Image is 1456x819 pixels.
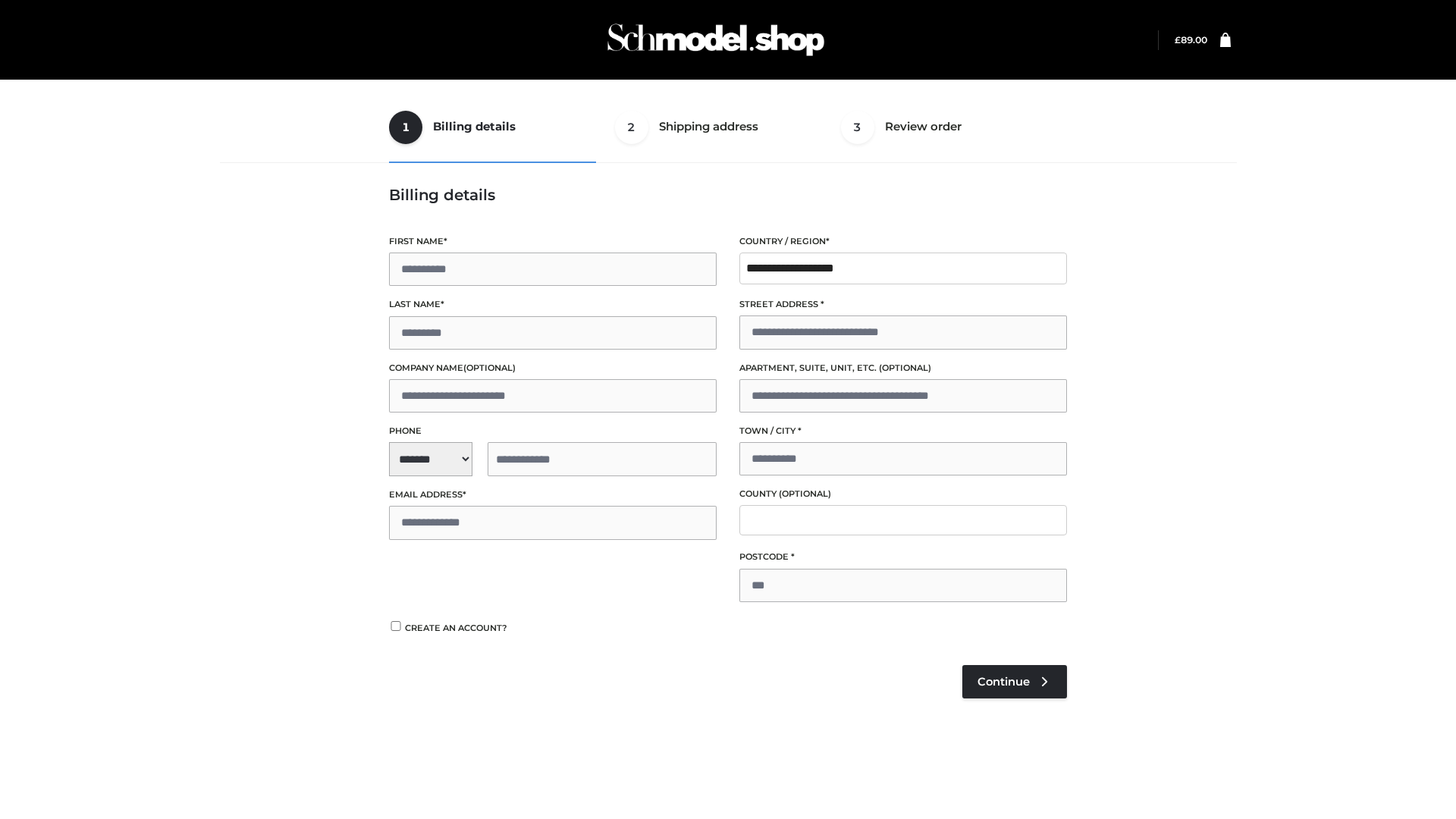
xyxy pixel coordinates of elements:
[1175,34,1207,45] bdi: 89.00
[389,234,717,249] label: First name
[463,362,516,373] span: (optional)
[389,621,403,631] input: Create an account?
[389,186,1067,204] h3: Billing details
[739,361,1067,375] label: Apartment, suite, unit, etc.
[739,550,1067,564] label: Postcode
[389,297,717,312] label: Last name
[977,675,1030,689] span: Continue
[739,234,1067,249] label: Country / Region
[1175,34,1181,45] span: £
[602,10,830,70] img: Schmodel Admin 964
[389,361,717,375] label: Company name
[739,487,1067,501] label: County
[389,488,717,502] label: Email address
[405,623,507,633] span: Create an account?
[962,665,1067,698] a: Continue
[739,297,1067,312] label: Street address
[389,424,717,438] label: Phone
[779,488,831,499] span: (optional)
[739,424,1067,438] label: Town / City
[1175,34,1207,45] a: £89.00
[879,362,931,373] span: (optional)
